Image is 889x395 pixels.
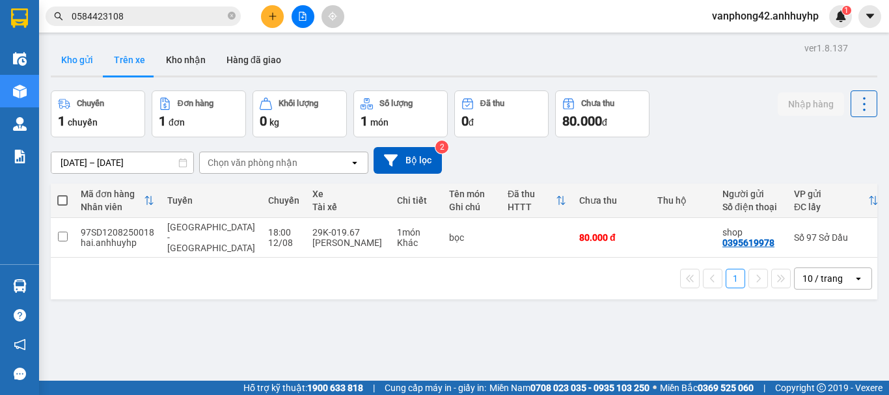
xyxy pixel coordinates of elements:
[292,5,314,28] button: file-add
[349,157,360,168] svg: open
[13,150,27,163] img: solution-icon
[842,6,851,15] sup: 1
[72,9,225,23] input: Tìm tên, số ĐT hoặc mã đơn
[312,202,384,212] div: Tài xế
[167,222,255,253] span: [GEOGRAPHIC_DATA] - [GEOGRAPHIC_DATA]
[858,5,881,28] button: caret-down
[469,117,474,128] span: đ
[370,117,389,128] span: món
[530,383,650,393] strong: 0708 023 035 - 0935 103 250
[581,99,614,108] div: Chưa thu
[722,238,774,248] div: 0395619978
[722,202,781,212] div: Số điện thoại
[508,189,556,199] div: Đã thu
[722,227,781,238] div: shop
[397,195,436,206] div: Chi tiết
[81,10,178,53] strong: CHUYỂN PHÁT NHANH VIP ANH HUY
[802,272,843,285] div: 10 / trang
[353,90,448,137] button: Số lượng1món
[268,12,277,21] span: plus
[804,41,848,55] div: ver 1.8.137
[51,152,193,173] input: Select a date range.
[268,238,299,248] div: 12/08
[159,113,166,129] span: 1
[853,273,864,284] svg: open
[660,381,754,395] span: Miền Bắc
[51,90,145,137] button: Chuyến1chuyến
[228,12,236,20] span: close-circle
[555,90,650,137] button: Chưa thu80.000đ
[579,195,644,206] div: Chưa thu
[579,232,644,243] div: 80.000 đ
[216,44,292,75] button: Hàng đã giao
[435,141,448,154] sup: 2
[58,113,65,129] span: 1
[698,383,754,393] strong: 0369 525 060
[260,113,267,129] span: 0
[178,99,213,108] div: Đơn hàng
[480,99,504,108] div: Đã thu
[794,202,868,212] div: ĐC lấy
[385,381,486,395] span: Cung cấp máy in - giấy in:
[54,12,63,21] span: search
[261,5,284,28] button: plus
[817,383,826,392] span: copyright
[51,44,103,75] button: Kho gửi
[103,44,156,75] button: Trên xe
[279,99,318,108] div: Khối lượng
[81,189,144,199] div: Mã đơn hàng
[726,269,745,288] button: 1
[152,90,246,137] button: Đơn hàng1đơn
[602,117,607,128] span: đ
[835,10,847,22] img: icon-new-feature
[77,99,104,108] div: Chuyến
[6,51,72,118] img: logo
[253,90,347,137] button: Khối lượng0kg
[397,238,436,248] div: Khác
[169,117,185,128] span: đơn
[794,189,868,199] div: VP gửi
[81,238,154,248] div: hai.anhhuyhp
[74,184,161,218] th: Toggle SortBy
[307,383,363,393] strong: 1900 633 818
[449,202,495,212] div: Ghi chú
[312,238,384,248] div: [PERSON_NAME]
[722,189,781,199] div: Người gửi
[321,5,344,28] button: aim
[844,6,849,15] span: 1
[653,385,657,390] span: ⚪️
[379,99,413,108] div: Số lượng
[14,309,26,321] span: question-circle
[14,368,26,380] span: message
[11,8,28,28] img: logo-vxr
[449,189,495,199] div: Tên món
[14,338,26,351] span: notification
[68,117,98,128] span: chuyến
[489,381,650,395] span: Miền Nam
[449,232,495,243] div: bọc
[328,12,337,21] span: aim
[508,202,556,212] div: HTTT
[298,12,307,21] span: file-add
[228,10,236,23] span: close-circle
[81,227,154,238] div: 97SD1208250018
[156,44,216,75] button: Kho nhận
[312,227,384,238] div: 29K-019.67
[269,117,279,128] span: kg
[13,279,27,293] img: warehouse-icon
[312,189,384,199] div: Xe
[787,184,885,218] th: Toggle SortBy
[461,113,469,129] span: 0
[657,195,709,206] div: Thu hộ
[397,227,436,238] div: 1 món
[243,381,363,395] span: Hỗ trợ kỹ thuật:
[501,184,573,218] th: Toggle SortBy
[454,90,549,137] button: Đã thu0đ
[81,202,144,212] div: Nhân viên
[167,195,255,206] div: Tuyến
[562,113,602,129] span: 80.000
[374,147,442,174] button: Bộ lọc
[373,381,375,395] span: |
[13,52,27,66] img: warehouse-icon
[794,232,879,243] div: Số 97 Sở Dầu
